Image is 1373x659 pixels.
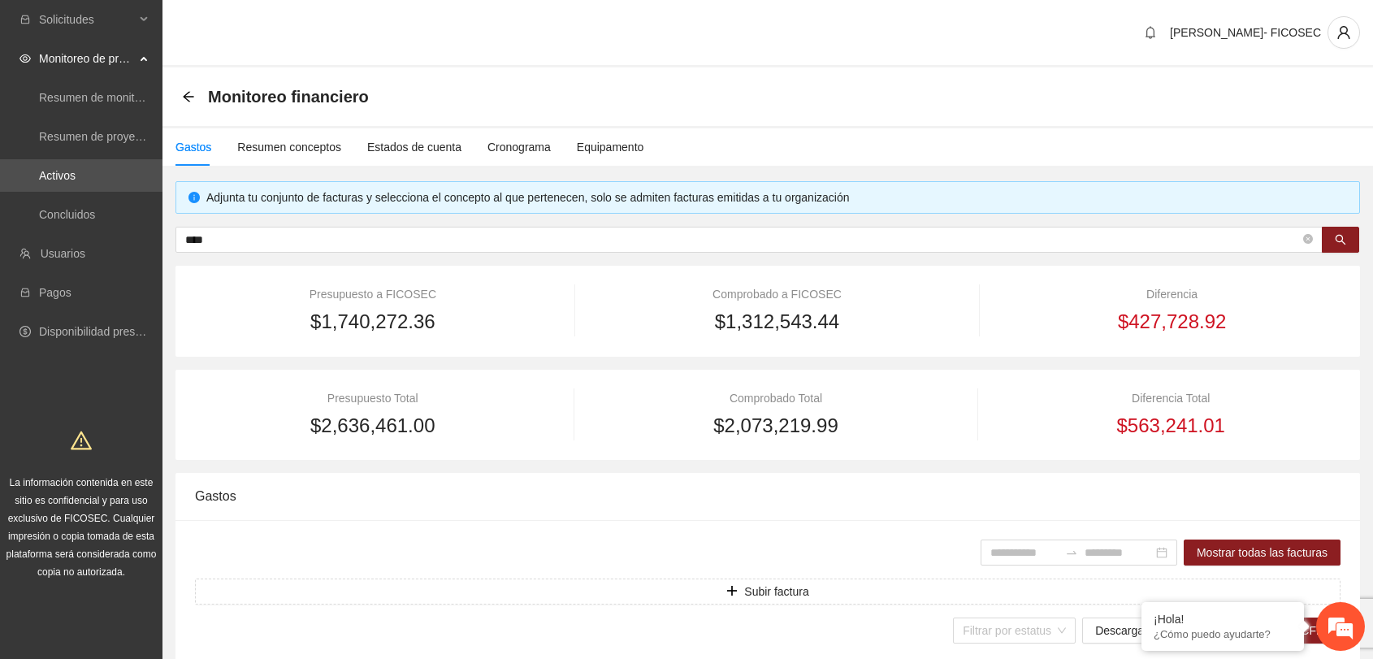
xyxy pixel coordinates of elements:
[726,585,738,598] span: plus
[1335,234,1346,247] span: search
[1322,227,1359,253] button: search
[39,91,158,104] a: Resumen de monitoreo
[1328,25,1359,40] span: user
[1184,540,1341,566] button: Mostrar todas las facturas
[39,169,76,182] a: Activos
[39,130,213,143] a: Resumen de proyectos aprobados
[1118,306,1226,337] span: $427,728.92
[715,306,839,337] span: $1,312,543.44
[195,579,1341,605] button: plusSubir factura
[1154,613,1292,626] div: ¡Hola!
[237,138,341,156] div: Resumen conceptos
[1095,622,1187,639] span: Descargar reporte
[1303,234,1313,244] span: close-circle
[744,583,808,600] span: Subir factura
[39,42,135,75] span: Monitoreo de proyectos
[713,410,838,441] span: $2,073,219.99
[1197,544,1328,561] span: Mostrar todas las facturas
[577,138,644,156] div: Equipamento
[310,306,435,337] span: $1,740,272.36
[1065,546,1078,559] span: swap-right
[175,138,211,156] div: Gastos
[41,247,85,260] a: Usuarios
[195,285,551,303] div: Presupuesto a FICOSEC
[19,53,31,64] span: eye
[487,138,551,156] div: Cronograma
[1065,546,1078,559] span: to
[39,325,178,338] a: Disponibilidad presupuestal
[598,389,954,407] div: Comprobado Total
[1328,16,1360,49] button: user
[1154,628,1292,640] p: ¿Cómo puedo ayudarte?
[39,208,95,221] a: Concluidos
[206,189,1347,206] div: Adjunta tu conjunto de facturas y selecciona el concepto al que pertenecen, solo se admiten factu...
[1082,618,1200,644] button: Descargar reporte
[1137,20,1163,46] button: bell
[195,389,551,407] div: Presupuesto Total
[19,14,31,25] span: inbox
[310,410,435,441] span: $2,636,461.00
[6,477,157,578] span: La información contenida en este sitio es confidencial y para uso exclusivo de FICOSEC. Cualquier...
[188,192,200,203] span: info-circle
[208,84,369,110] span: Monitoreo financiero
[598,285,955,303] div: Comprobado a FICOSEC
[1303,232,1313,248] span: close-circle
[39,286,71,299] a: Pagos
[367,138,461,156] div: Estados de cuenta
[71,430,92,451] span: warning
[39,3,135,36] span: Solicitudes
[1003,285,1341,303] div: Diferencia
[182,90,195,103] span: arrow-left
[1138,26,1163,39] span: bell
[195,473,1341,519] div: Gastos
[1117,410,1225,441] span: $563,241.01
[182,90,195,104] div: Back
[1170,26,1321,39] span: [PERSON_NAME]- FICOSEC
[1002,389,1341,407] div: Diferencia Total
